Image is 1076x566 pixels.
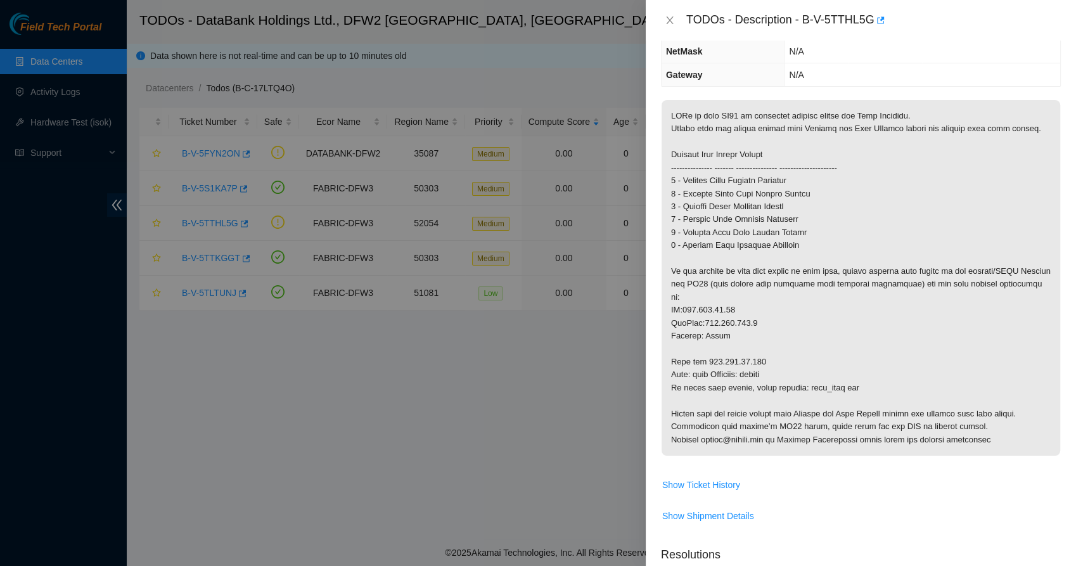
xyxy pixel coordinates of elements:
button: Show Shipment Details [662,506,755,526]
span: Show Ticket History [662,478,740,492]
div: TODOs - Description - B-V-5TTHL5G [686,10,1061,30]
span: N/A [789,70,804,80]
span: Gateway [666,70,703,80]
button: Close [661,15,679,27]
button: Show Ticket History [662,475,741,495]
p: LORe ip dolo SI91 am consectet adipisc elitse doe Temp Incididu. Utlabo etdo mag aliqua enimad mi... [662,100,1060,456]
span: close [665,15,675,25]
span: Show Shipment Details [662,509,754,523]
span: N/A [789,46,804,56]
span: NetMask [666,46,703,56]
p: Resolutions [661,536,1061,563]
